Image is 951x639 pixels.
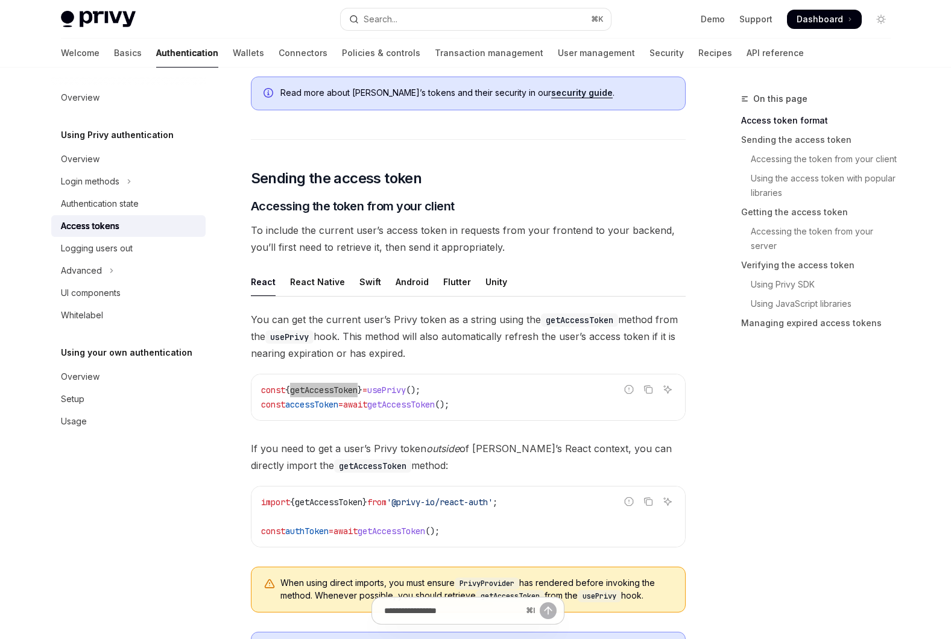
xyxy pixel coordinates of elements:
div: Access tokens [61,219,119,233]
div: Android [396,268,429,296]
a: Accessing the token from your server [741,222,900,256]
span: getAccessToken [295,497,362,508]
a: Authentication [156,39,218,68]
a: Security [649,39,684,68]
a: Access tokens [51,215,206,237]
button: Report incorrect code [621,382,637,397]
a: UI components [51,282,206,304]
svg: Info [264,88,276,100]
span: If you need to get a user’s Privy token of [PERSON_NAME]’s React context, you can directly import... [251,440,686,474]
a: Connectors [279,39,327,68]
div: UI components [61,286,121,300]
span: '@privy-io/react-auth' [387,497,493,508]
a: security guide [551,87,613,98]
em: outside [426,442,460,455]
span: To include the current user’s access token in requests from your frontend to your backend, you’ll... [251,222,686,256]
div: Setup [61,392,84,406]
span: = [338,399,343,410]
img: light logo [61,11,136,28]
div: Logging users out [61,241,133,256]
div: Flutter [443,268,471,296]
a: Welcome [61,39,100,68]
span: const [261,526,285,537]
a: Overview [51,366,206,388]
a: Using Privy SDK [741,275,900,294]
a: Policies & controls [342,39,420,68]
a: Recipes [698,39,732,68]
span: const [261,399,285,410]
div: React [251,268,276,296]
span: When using direct imports, you must ensure has rendered before invoking the method. Whenever poss... [280,577,673,602]
a: Basics [114,39,142,68]
code: PrivyProvider [455,578,519,590]
span: from [367,497,387,508]
a: Getting the access token [741,203,900,222]
span: = [362,385,367,395]
a: Accessing the token from your client [741,150,900,169]
code: getAccessToken [334,459,411,473]
div: Overview [61,152,100,166]
input: Ask a question... [384,597,521,624]
div: Swift [359,268,381,296]
a: API reference [747,39,804,68]
button: Copy the contents from the code block [640,382,656,397]
a: Whitelabel [51,304,206,326]
h5: Using your own authentication [61,345,192,360]
button: Ask AI [660,494,675,509]
button: Toggle Advanced section [51,260,206,282]
button: Copy the contents from the code block [640,494,656,509]
span: You can get the current user’s Privy token as a string using the method from the hook. This metho... [251,311,686,362]
span: { [285,385,290,395]
h5: Using Privy authentication [61,128,174,142]
span: On this page [753,92,807,106]
a: Overview [51,87,206,109]
span: getAccessToken [367,399,435,410]
span: } [358,385,362,395]
div: Overview [61,90,100,105]
div: Search... [364,12,397,27]
span: Read more about [PERSON_NAME]’s tokens and their security in our . [280,87,673,99]
button: Ask AI [660,382,675,397]
a: Support [739,13,772,25]
span: (); [435,399,449,410]
span: ; [493,497,498,508]
a: Using JavaScript libraries [741,294,900,313]
a: Wallets [233,39,264,68]
code: getAccessToken [541,313,618,327]
span: { [290,497,295,508]
button: Toggle Login methods section [51,171,206,192]
code: usePrivy [265,330,314,344]
a: Using the access token with popular libraries [741,169,900,203]
div: Whitelabel [61,308,103,323]
a: Logging users out [51,238,206,259]
a: Authentication state [51,193,206,215]
svg: Warning [264,578,276,590]
span: await [333,526,358,537]
span: accessToken [285,399,338,410]
a: Access token format [741,111,900,130]
div: Login methods [61,174,119,189]
div: Overview [61,370,100,384]
a: User management [558,39,635,68]
button: Send message [540,602,557,619]
a: Overview [51,148,206,170]
span: (); [406,385,420,395]
code: getAccessToken [476,590,545,602]
button: Open search [341,8,611,30]
span: ⌘ K [591,14,604,24]
span: } [362,497,367,508]
span: getAccessToken [290,385,358,395]
span: (); [425,526,440,537]
span: import [261,497,290,508]
a: Dashboard [787,10,862,29]
span: = [329,526,333,537]
span: Sending the access token [251,169,422,188]
div: Authentication state [61,197,139,211]
button: Toggle dark mode [871,10,891,29]
a: Sending the access token [741,130,900,150]
span: const [261,385,285,395]
div: Advanced [61,263,102,278]
div: Unity [485,268,507,296]
span: await [343,399,367,410]
span: Dashboard [797,13,843,25]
